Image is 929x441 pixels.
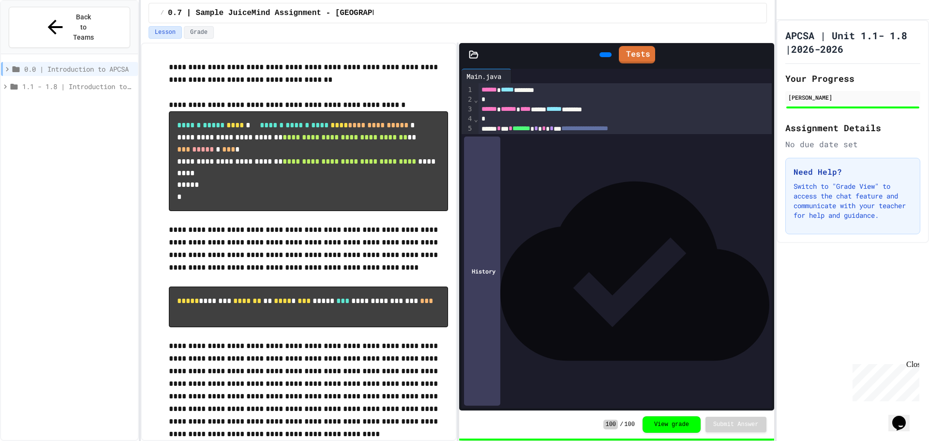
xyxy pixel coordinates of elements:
h3: Need Help? [794,166,912,178]
span: 0.7 | Sample JuiceMind Assignment - [GEOGRAPHIC_DATA] [168,7,414,19]
span: 100 [624,421,635,428]
div: 3 [462,105,474,114]
button: View grade [643,416,701,433]
span: / [161,9,164,17]
h2: Assignment Details [785,121,920,135]
h1: APCSA | Unit 1.1- 1.8 |2026-2026 [785,29,920,56]
div: History [464,137,500,406]
div: Main.java [462,71,506,81]
div: 1 [462,85,474,95]
a: Tests [619,46,655,63]
div: Main.java [462,69,511,83]
span: Fold line [474,96,479,104]
span: Fold line [474,115,479,123]
button: Submit Answer [705,417,766,432]
div: 6 [462,134,474,143]
span: 0.0 | Introduction to APCSA [24,64,134,74]
div: 2 [462,95,474,105]
iframe: chat widget [888,402,919,431]
div: No due date set [785,138,920,150]
div: 5 [462,124,474,134]
span: / [620,421,623,428]
div: 4 [462,114,474,124]
span: 1.1 - 1.8 | Introduction to Java [22,81,134,91]
iframe: chat widget [849,360,919,401]
span: Submit Answer [713,421,759,428]
div: [PERSON_NAME] [788,93,917,102]
div: Chat with us now!Close [4,4,67,61]
button: Lesson [149,26,182,39]
span: 100 [603,420,618,429]
button: Grade [184,26,214,39]
p: Switch to "Grade View" to access the chat feature and communicate with your teacher for help and ... [794,182,912,220]
h2: Your Progress [785,72,920,85]
button: Back to Teams [9,7,130,48]
span: Back to Teams [72,12,95,43]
